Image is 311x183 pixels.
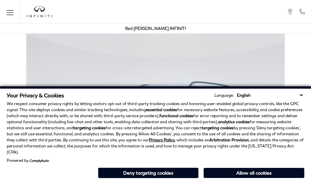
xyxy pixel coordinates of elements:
strong: essential cookies [146,107,177,112]
button: Deny targeting cookies [98,168,199,178]
a: ComplyAuto [30,158,49,163]
a: Privacy Policy [149,137,175,142]
a: Red [PERSON_NAME] INFINITI [125,26,186,31]
strong: analytics cookies [218,119,250,124]
strong: targeting cookies [73,125,106,130]
p: We respect consumer privacy rights by letting visitors opt out of third-party tracking cookies an... [7,101,304,155]
img: INFINITI [27,6,52,17]
div: Powered by [7,158,49,163]
strong: targeting cookies [202,125,234,130]
div: Language: [214,93,234,97]
select: Language Select [235,92,304,98]
strong: functional cookies [159,113,193,118]
button: Allow all cookies [204,168,304,178]
strong: Arbitration Provision [209,137,249,142]
span: Your Privacy & Cookies [7,92,64,98]
a: infiniti [27,6,52,17]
